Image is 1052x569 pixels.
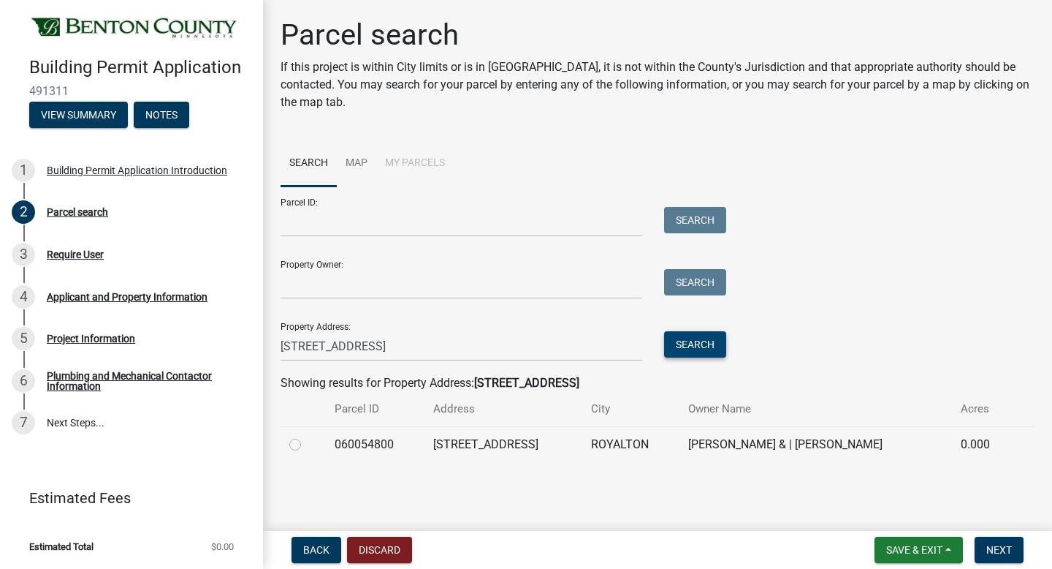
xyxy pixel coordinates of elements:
div: Require User [47,249,104,260]
th: Owner Name [679,392,952,426]
div: 7 [12,411,35,434]
th: Parcel ID [326,392,424,426]
div: Project Information [47,334,135,344]
div: Showing results for Property Address: [281,374,1034,392]
div: 6 [12,369,35,393]
div: Building Permit Application Introduction [47,165,227,176]
td: 060054800 [326,426,424,462]
button: Search [664,269,726,295]
span: Next [986,544,1012,556]
button: Discard [347,537,412,563]
th: Address [424,392,582,426]
button: Next [975,537,1024,563]
img: Benton County, Minnesota [29,15,240,42]
div: Applicant and Property Information [47,292,207,302]
span: Save & Exit [886,544,942,556]
span: $0.00 [211,542,234,551]
button: Search [664,207,726,233]
div: Plumbing and Mechanical Contactor Information [47,371,240,391]
button: View Summary [29,102,128,128]
div: 4 [12,285,35,309]
p: If this project is within City limits or is in [GEOGRAPHIC_DATA], it is not within the County's J... [281,59,1034,111]
a: Estimated Fees [12,483,240,513]
td: [STREET_ADDRESS] [424,426,582,462]
td: 0.000 [952,426,1012,462]
wm-modal-confirm: Notes [134,110,189,121]
h1: Parcel search [281,18,1034,53]
th: City [582,392,679,426]
div: 3 [12,243,35,266]
th: Acres [952,392,1012,426]
a: Search [281,140,337,187]
span: 491311 [29,84,234,98]
button: Notes [134,102,189,128]
button: Back [291,537,341,563]
h4: Building Permit Application [29,57,251,78]
strong: [STREET_ADDRESS] [474,376,579,390]
div: Parcel search [47,207,108,217]
a: Map [337,140,376,187]
div: 2 [12,200,35,224]
button: Save & Exit [874,537,963,563]
span: Back [303,544,329,556]
td: [PERSON_NAME] & | [PERSON_NAME] [679,426,952,462]
wm-modal-confirm: Summary [29,110,128,121]
span: Estimated Total [29,542,94,551]
button: Search [664,331,726,358]
div: 1 [12,159,35,182]
td: ROYALTON [582,426,679,462]
div: 5 [12,327,35,350]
